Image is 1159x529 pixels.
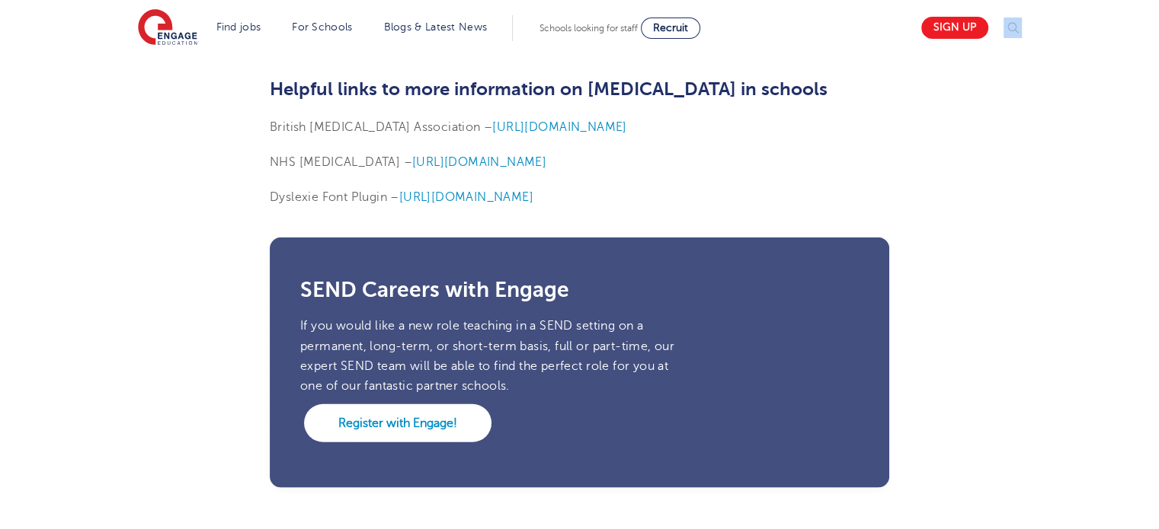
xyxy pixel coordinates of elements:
a: Find jobs [216,21,261,33]
a: For Schools [292,21,352,33]
span: NHS [MEDICAL_DATA] – [270,155,412,169]
a: [URL][DOMAIN_NAME] [412,155,546,169]
span: Dyslexie Font Plugin – [270,190,399,204]
a: [URL][DOMAIN_NAME] [399,190,533,204]
img: Engage Education [138,9,197,47]
span: Schools looking for staff [539,23,638,33]
span: British [MEDICAL_DATA] Association – [270,120,492,134]
span: Recruit [653,22,688,33]
a: Sign up [921,17,988,39]
a: [URL][DOMAIN_NAME] [492,120,626,134]
a: Blogs & Latest News [384,21,488,33]
b: Helpful links to more information on [MEDICAL_DATA] in schools [270,78,828,100]
h3: SEND Careers with Engage [300,279,859,301]
p: If you would like a new role teaching in a SEND setting on a permanent, long-term, or short-term ... [300,316,680,396]
a: Recruit [641,18,700,39]
a: Register with Engage! [304,404,491,442]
